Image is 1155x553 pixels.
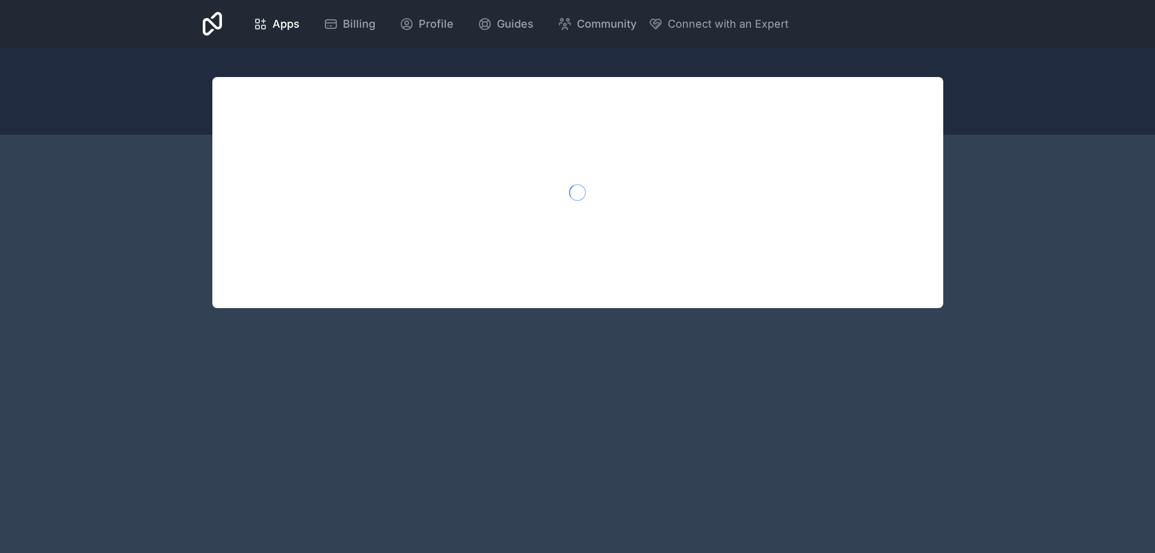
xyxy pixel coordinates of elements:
span: Billing [343,16,375,32]
a: Billing [314,11,385,37]
span: Guides [497,16,534,32]
span: Connect with an Expert [668,16,789,32]
span: Community [577,16,636,32]
span: Profile [419,16,454,32]
a: Guides [468,11,543,37]
a: Community [548,11,646,37]
span: Apps [273,16,300,32]
a: Profile [390,11,463,37]
a: Apps [244,11,309,37]
button: Connect with an Expert [648,16,789,32]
